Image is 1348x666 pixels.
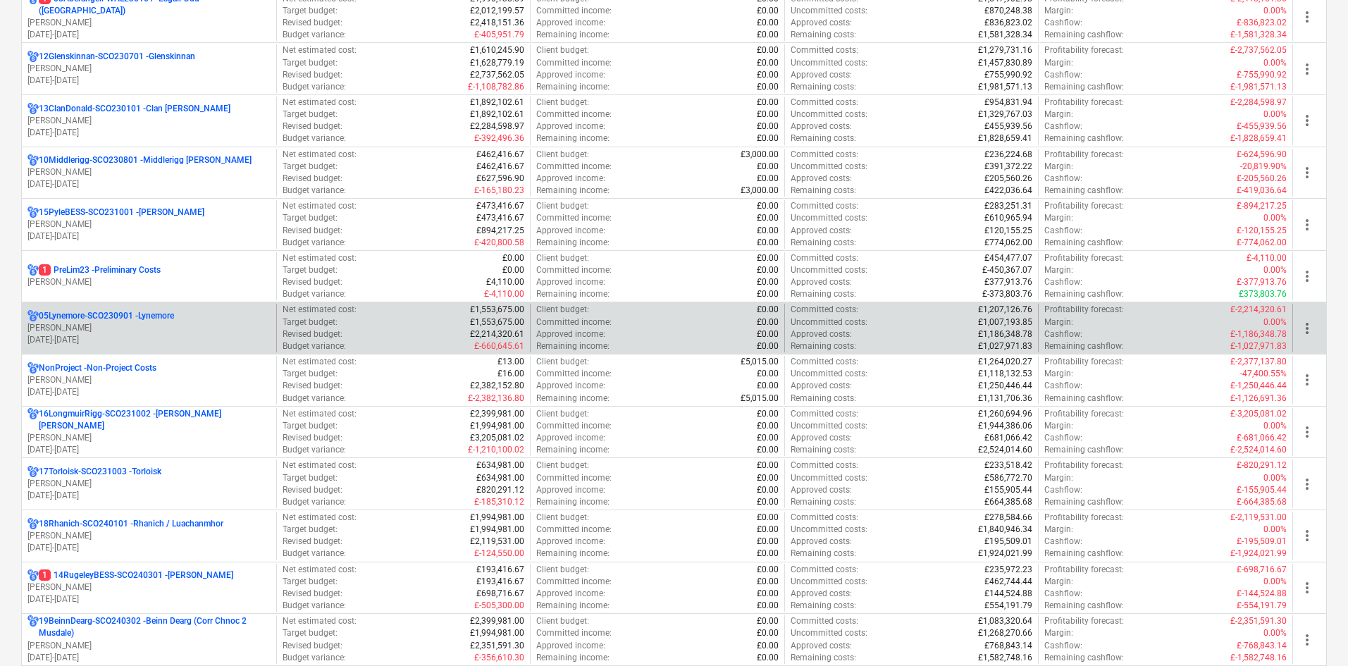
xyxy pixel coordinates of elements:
[1299,61,1316,78] span: more_vert
[791,121,852,132] p: Approved costs :
[283,161,338,173] p: Target budget :
[978,328,1032,340] p: £1,186,348.78
[474,185,524,197] p: £-165,180.23
[27,154,271,190] div: 10Middlerigg-SCO230801 -Middlerigg [PERSON_NAME][PERSON_NAME][DATE]-[DATE]
[791,288,856,300] p: Remaining costs :
[27,322,271,334] p: [PERSON_NAME]
[536,200,589,212] p: Client budget :
[39,264,161,276] p: PreLim23 - Preliminary Costs
[283,173,342,185] p: Revised budget :
[536,57,612,69] p: Committed income :
[791,109,867,121] p: Uncommitted costs :
[470,316,524,328] p: £1,553,675.00
[27,17,271,29] p: [PERSON_NAME]
[27,569,39,581] div: Project has multi currencies enabled
[978,57,1032,69] p: £1,457,830.89
[1263,5,1287,17] p: 0.00%
[39,518,223,530] p: 18Rhanich-SCO240101 - Rhanich / Luachanmhor
[791,225,852,237] p: Approved costs :
[984,17,1032,29] p: £836,823.02
[982,288,1032,300] p: £-373,803.76
[984,149,1032,161] p: £236,224.68
[757,252,779,264] p: £0.00
[1299,8,1316,25] span: more_vert
[984,237,1032,249] p: £774,062.00
[984,225,1032,237] p: £120,155.25
[474,29,524,41] p: £-405,951.79
[741,356,779,368] p: £5,015.00
[536,316,612,328] p: Committed income :
[1230,340,1287,352] p: £-1,027,971.83
[791,304,858,316] p: Committed costs :
[536,252,589,264] p: Client budget :
[757,132,779,144] p: £0.00
[1044,29,1124,41] p: Remaining cashflow :
[1263,109,1287,121] p: 0.00%
[978,132,1032,144] p: £1,828,659.41
[1237,149,1287,161] p: £-624,596.90
[1044,81,1124,93] p: Remaining cashflow :
[791,69,852,81] p: Approved costs :
[283,5,338,17] p: Target budget :
[536,225,605,237] p: Approved income :
[791,57,867,69] p: Uncommitted costs :
[757,161,779,173] p: £0.00
[474,237,524,249] p: £-420,800.58
[1299,476,1316,493] span: more_vert
[39,408,271,432] p: 16LongmuirRigg-SCO231002 - [PERSON_NAME] [PERSON_NAME]
[27,276,271,288] p: [PERSON_NAME]
[27,374,271,386] p: [PERSON_NAME]
[27,334,271,346] p: [DATE] - [DATE]
[984,161,1032,173] p: £391,372.22
[1247,252,1287,264] p: £-4,110.00
[536,212,612,224] p: Committed income :
[536,121,605,132] p: Approved income :
[1299,424,1316,440] span: more_vert
[27,640,271,652] p: [PERSON_NAME]
[27,362,271,398] div: NonProject -Non-Project Costs[PERSON_NAME][DATE]-[DATE]
[27,593,271,605] p: [DATE] - [DATE]
[470,328,524,340] p: £2,214,320.61
[1230,44,1287,56] p: £-2,737,562.05
[1237,225,1287,237] p: £-120,155.25
[470,109,524,121] p: £1,892,102.61
[1230,29,1287,41] p: £-1,581,328.34
[283,328,342,340] p: Revised budget :
[27,518,39,530] div: Project has multi currencies enabled
[283,57,338,69] p: Target budget :
[39,206,204,218] p: 15PyleBESS-SCO231001 - [PERSON_NAME]
[757,200,779,212] p: £0.00
[27,310,271,346] div: 05Lynemore-SCO230901 -Lynemore[PERSON_NAME][DATE]-[DATE]
[984,200,1032,212] p: £283,251.31
[791,252,858,264] p: Committed costs :
[984,276,1032,288] p: £377,913.76
[283,225,342,237] p: Revised budget :
[1044,276,1082,288] p: Cashflow :
[1044,340,1124,352] p: Remaining cashflow :
[757,212,779,224] p: £0.00
[1237,173,1287,185] p: £-205,560.26
[27,178,271,190] p: [DATE] - [DATE]
[1237,200,1287,212] p: £-894,217.25
[1044,57,1073,69] p: Margin :
[39,569,233,581] p: 14RugeleyBESS-SCO240301 - [PERSON_NAME]
[757,225,779,237] p: £0.00
[283,200,357,212] p: Net estimated cost :
[1044,5,1073,17] p: Margin :
[27,29,271,41] p: [DATE] - [DATE]
[1044,44,1124,56] p: Profitability forecast :
[1299,112,1316,129] span: more_vert
[27,218,271,230] p: [PERSON_NAME]
[470,44,524,56] p: £1,610,245.90
[283,44,357,56] p: Net estimated cost :
[757,237,779,249] p: £0.00
[791,149,858,161] p: Committed costs :
[476,161,524,173] p: £462,416.67
[978,44,1032,56] p: £1,279,731.16
[757,264,779,276] p: £0.00
[757,69,779,81] p: £0.00
[1044,200,1124,212] p: Profitability forecast :
[1230,132,1287,144] p: £-1,828,659.41
[978,316,1032,328] p: £1,007,193.85
[27,75,271,87] p: [DATE] - [DATE]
